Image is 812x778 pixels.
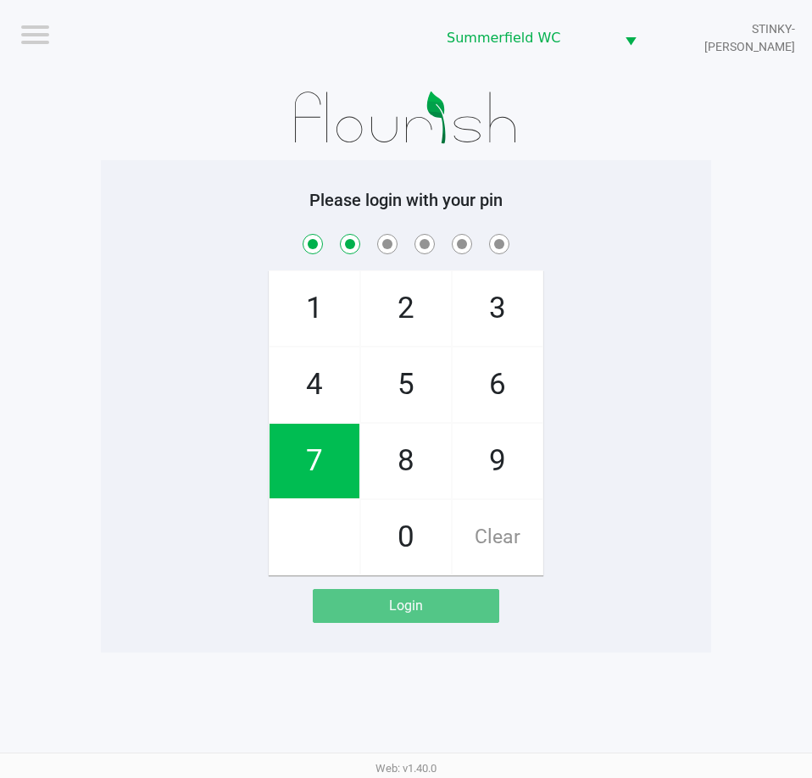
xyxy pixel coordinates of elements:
span: Clear [453,500,542,575]
span: 2 [361,271,451,346]
span: 7 [270,424,359,498]
span: 0 [361,500,451,575]
span: STINKY-[PERSON_NAME] [665,20,795,56]
h5: Please login with your pin [114,190,698,210]
span: 9 [453,424,542,498]
span: 8 [361,424,451,498]
span: 6 [453,347,542,422]
span: 1 [270,271,359,346]
button: Select [615,18,647,58]
span: 5 [361,347,451,422]
span: Web: v1.40.0 [375,762,437,775]
span: 3 [453,271,542,346]
span: Summerfield WC [447,28,604,48]
span: 4 [270,347,359,422]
